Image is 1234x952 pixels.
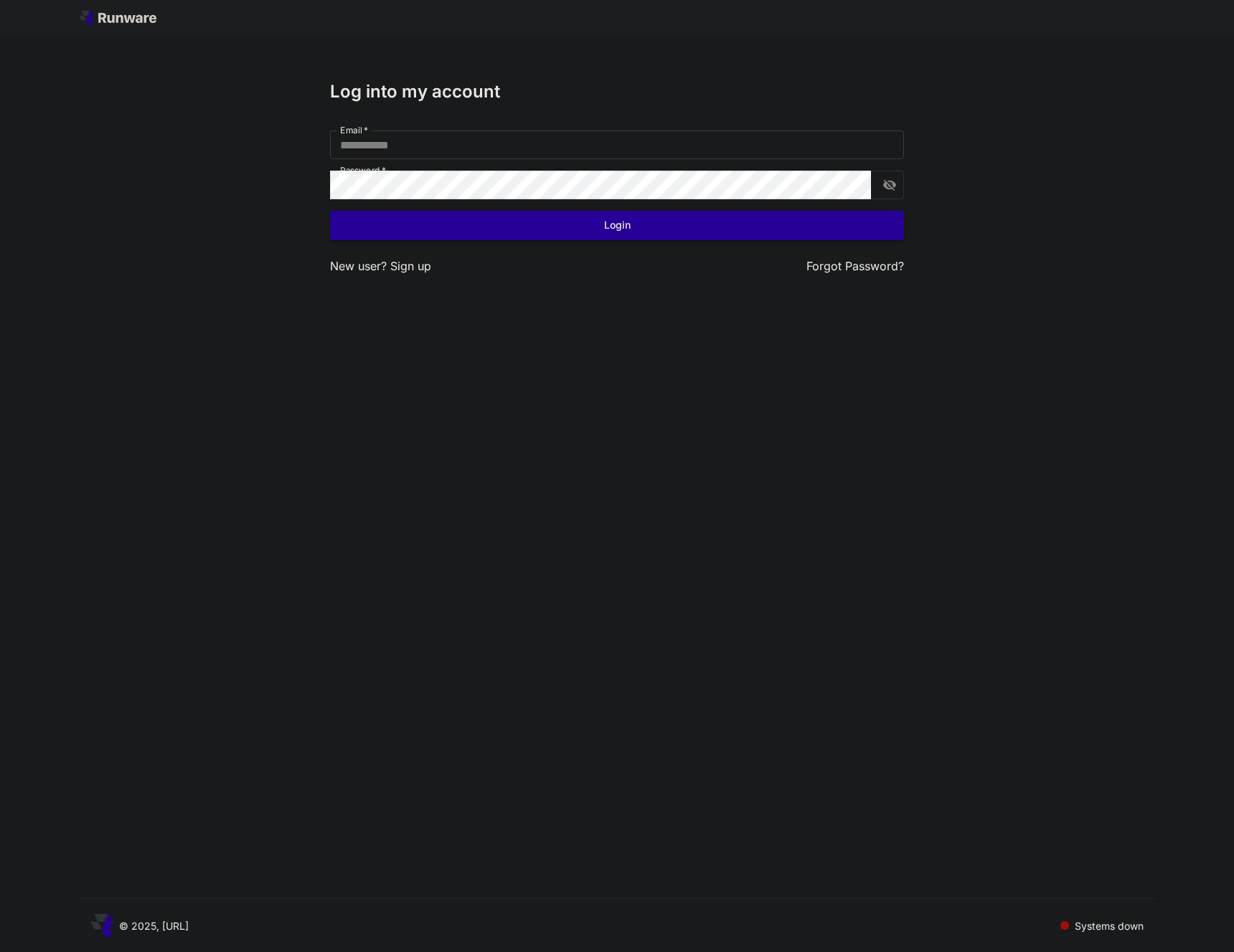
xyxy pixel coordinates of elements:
[340,124,368,136] label: Email
[330,211,904,240] button: Login
[119,918,189,933] p: © 2025, [URL]
[330,82,904,102] h3: Log into my account
[1075,918,1144,933] p: Systems down
[806,257,904,275] button: Forgot Password?
[330,257,431,275] p: New user?
[390,257,431,275] button: Sign up
[340,164,386,176] label: Password
[877,172,903,198] button: toggle password visibility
